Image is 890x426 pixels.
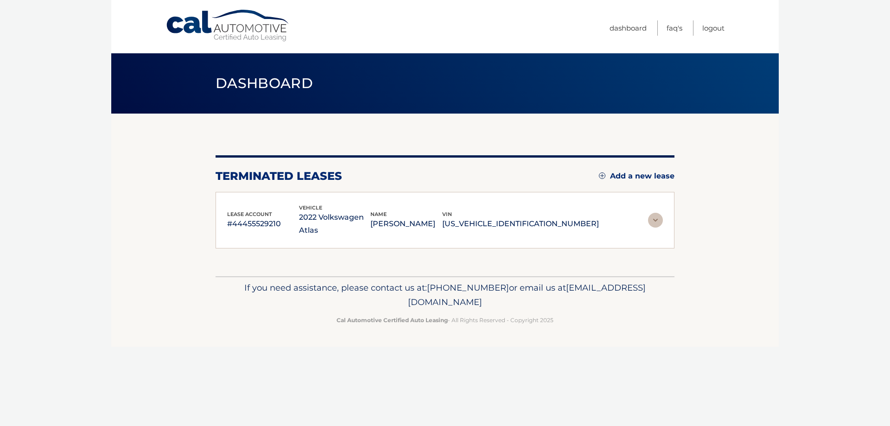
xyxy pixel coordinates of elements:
a: Add a new lease [599,172,674,181]
img: add.svg [599,172,605,179]
p: If you need assistance, please contact us at: or email us at [222,280,668,310]
a: FAQ's [667,20,682,36]
span: vin [442,211,452,217]
span: [PHONE_NUMBER] [427,282,509,293]
a: Logout [702,20,725,36]
span: vehicle [299,204,322,211]
img: accordion-rest.svg [648,213,663,228]
span: name [370,211,387,217]
a: Dashboard [610,20,647,36]
strong: Cal Automotive Certified Auto Leasing [337,317,448,324]
p: - All Rights Reserved - Copyright 2025 [222,315,668,325]
h2: terminated leases [216,169,342,183]
a: Cal Automotive [165,9,291,42]
p: [PERSON_NAME] [370,217,442,230]
span: Dashboard [216,75,313,92]
p: 2022 Volkswagen Atlas [299,211,371,237]
span: lease account [227,211,272,217]
p: #44455529210 [227,217,299,230]
p: [US_VEHICLE_IDENTIFICATION_NUMBER] [442,217,599,230]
